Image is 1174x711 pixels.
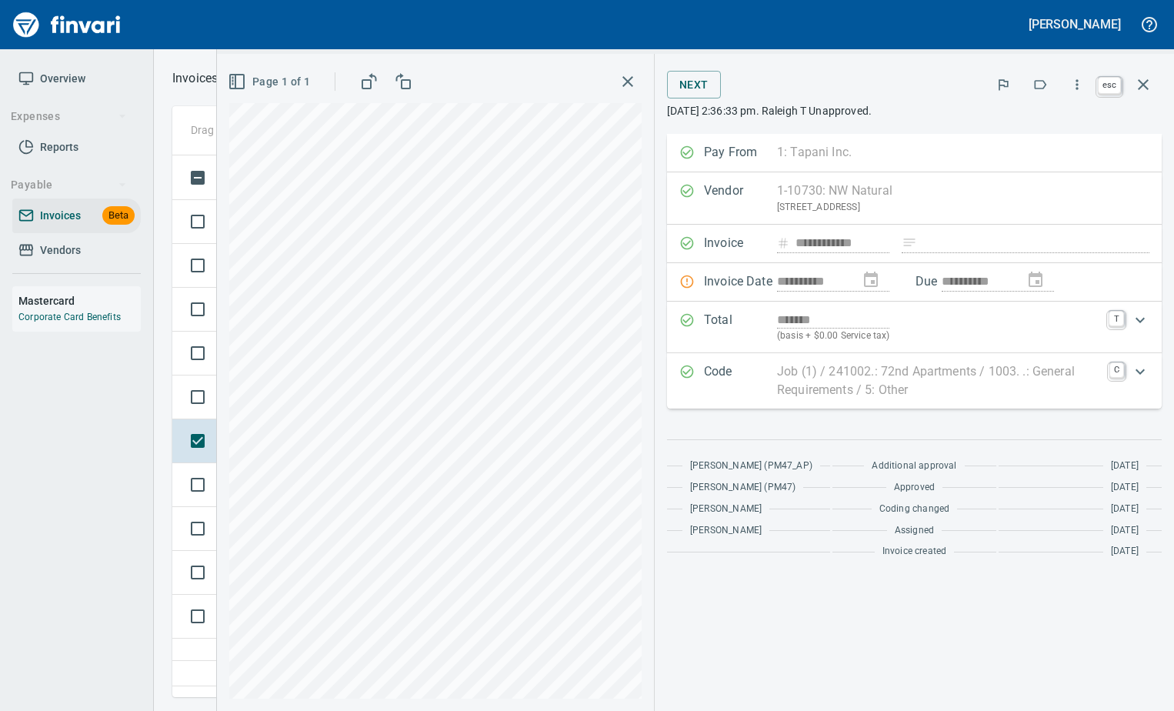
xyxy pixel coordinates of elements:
button: [PERSON_NAME] [1025,12,1125,36]
span: Payable [11,175,127,195]
span: Overview [40,69,85,88]
span: Vendors [40,241,81,260]
span: [PERSON_NAME] [690,502,762,517]
button: Flag [986,68,1020,102]
button: Payable [5,171,133,199]
span: [DATE] [1111,480,1139,496]
span: [DATE] [1111,459,1139,474]
span: Approved [894,480,935,496]
button: Page 1 of 1 [225,68,316,96]
a: T [1109,311,1124,326]
button: More [1060,68,1094,102]
button: Expenses [5,102,133,131]
button: Next [667,71,721,99]
nav: breadcrumb [172,69,218,88]
span: Assigned [895,523,934,539]
h6: Mastercard [18,292,141,309]
p: Code [704,362,777,399]
span: Reports [40,138,78,157]
a: Corporate Card Benefits [18,312,121,322]
span: [PERSON_NAME] (PM47_AP) [690,459,812,474]
img: Finvari [9,6,125,43]
span: [PERSON_NAME] [690,523,762,539]
div: Expand [667,353,1162,409]
p: (basis + $0.00 Service tax) [777,329,1099,344]
span: Invoice created [882,544,947,559]
a: InvoicesBeta [12,199,141,233]
p: Drag a column heading here to group the table [191,122,416,138]
h5: [PERSON_NAME] [1029,16,1121,32]
span: Page 1 of 1 [231,72,310,92]
a: esc [1098,77,1121,94]
p: Job (1) / 241002.: 72nd Apartments / 1003. .: General Requirements / 5: Other [777,362,1100,399]
span: [DATE] [1111,502,1139,517]
a: Reports [12,130,141,165]
p: [DATE] 2:36:33 pm. Raleigh T Unapproved. [667,103,1162,118]
span: Additional approval [872,459,956,474]
span: [DATE] [1111,523,1139,539]
span: [PERSON_NAME] (PM47) [690,480,795,496]
span: Beta [102,207,135,225]
span: Expenses [11,107,127,126]
span: Coding changed [879,502,949,517]
span: [DATE] [1111,544,1139,559]
div: Expand [667,302,1162,353]
a: C [1109,362,1124,378]
span: Invoices [40,206,81,225]
a: Overview [12,62,141,96]
p: Total [704,311,777,344]
a: Vendors [12,233,141,268]
p: Invoices [172,69,218,88]
span: Next [679,75,709,95]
